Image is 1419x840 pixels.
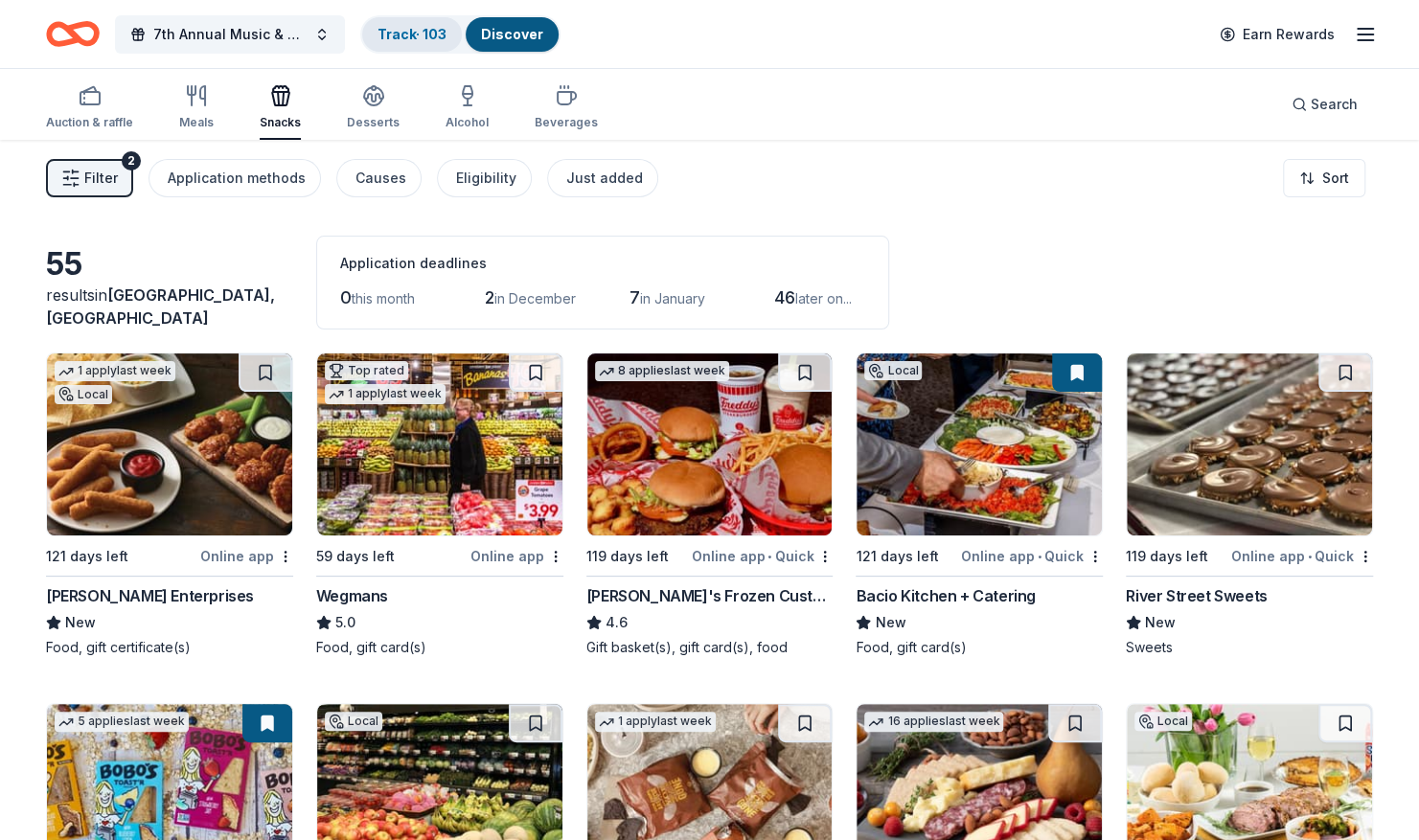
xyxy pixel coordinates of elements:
span: 4.6 [606,611,628,634]
button: Application methods [149,159,321,197]
div: Snacks [260,115,301,130]
div: Online app [470,544,563,568]
span: 7th Annual Music & Memories Gala [153,23,307,46]
img: Image for Bacio Kitchen + Catering [857,353,1102,535]
span: in December [494,290,576,306]
button: Just added [547,159,658,197]
div: Online app Quick [1231,544,1373,568]
div: 121 days left [46,545,128,568]
div: Food, gift certificate(s) [46,638,293,657]
div: 119 days left [586,545,669,568]
img: Image for River Street Sweets [1127,353,1372,535]
button: Causes [336,159,422,197]
div: Desserts [347,115,400,130]
button: Track· 103Discover [360,15,561,54]
button: Filter2 [46,159,133,197]
div: Causes [355,167,406,190]
span: New [875,611,905,634]
div: Online app Quick [691,544,833,568]
button: Beverages [535,77,598,140]
div: [PERSON_NAME] Enterprises [46,584,254,607]
a: Home [46,11,100,57]
div: Auction & raffle [46,115,133,130]
div: Application methods [168,167,306,190]
img: Image for Freddy's Frozen Custard & Steakburgers [587,353,833,535]
div: Top rated [325,361,408,380]
span: New [65,611,96,634]
a: Discover [481,26,543,42]
div: Local [864,361,922,380]
button: Desserts [347,77,400,140]
span: 7 [629,287,640,307]
a: Image for River Street Sweets119 days leftOnline app•QuickRiver Street SweetsNewSweets [1126,352,1373,657]
span: New [1145,611,1176,634]
a: Track· 103 [378,26,446,42]
button: Eligibility [437,159,532,197]
div: 1 apply last week [55,361,175,381]
span: Sort [1322,167,1349,190]
div: Sweets [1126,638,1373,657]
button: 7th Annual Music & Memories Gala [115,15,345,54]
div: Food, gift card(s) [856,638,1103,657]
a: Earn Rewards [1208,17,1346,52]
div: 1 apply last week [325,384,446,404]
button: Alcohol [446,77,489,140]
span: Search [1311,93,1358,116]
span: 5.0 [335,611,355,634]
div: Local [55,385,112,404]
div: 121 days left [856,545,938,568]
img: Image for Wegmans [317,353,562,535]
div: Application deadlines [340,252,865,275]
span: 0 [340,287,352,307]
button: Meals [179,77,214,140]
div: Online app Quick [961,544,1103,568]
div: 2 [122,151,141,170]
button: Sort [1283,159,1365,197]
span: in [46,285,275,328]
span: Filter [84,167,118,190]
span: • [1038,549,1041,564]
a: Image for Doherty Enterprises1 applylast weekLocal121 days leftOnline app[PERSON_NAME] Enterprise... [46,352,293,657]
span: 46 [774,287,795,307]
div: Wegmans [316,584,388,607]
div: Bacio Kitchen + Catering [856,584,1035,607]
span: [GEOGRAPHIC_DATA], [GEOGRAPHIC_DATA] [46,285,275,328]
div: 55 [46,245,293,284]
span: this month [352,290,415,306]
span: later on... [795,290,852,306]
span: • [767,549,771,564]
button: Auction & raffle [46,77,133,140]
div: Local [1134,712,1192,731]
a: Image for Bacio Kitchen + CateringLocal121 days leftOnline app•QuickBacio Kitchen + CateringNewFo... [856,352,1103,657]
span: in January [640,290,705,306]
a: Image for WegmansTop rated1 applylast week59 days leftOnline appWegmans5.0Food, gift card(s) [316,352,563,657]
button: Search [1276,85,1373,124]
div: results [46,284,293,329]
img: Image for Doherty Enterprises [47,353,292,535]
div: Local [325,712,382,731]
div: Meals [179,115,214,130]
div: Eligibility [456,167,516,190]
div: River Street Sweets [1126,584,1267,607]
div: 59 days left [316,545,395,568]
span: 2 [485,287,494,307]
div: 16 applies last week [864,712,1003,732]
div: 5 applies last week [55,712,189,732]
a: Image for Freddy's Frozen Custard & Steakburgers8 applieslast week119 days leftOnline app•Quick[P... [586,352,834,657]
div: Online app [200,544,293,568]
div: 1 apply last week [595,712,716,732]
div: Just added [566,167,643,190]
div: Beverages [535,115,598,130]
div: [PERSON_NAME]'s Frozen Custard & Steakburgers [586,584,834,607]
div: 8 applies last week [595,361,729,381]
div: Gift basket(s), gift card(s), food [586,638,834,657]
div: 119 days left [1126,545,1208,568]
button: Snacks [260,77,301,140]
span: • [1308,549,1312,564]
div: Alcohol [446,115,489,130]
div: Food, gift card(s) [316,638,563,657]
